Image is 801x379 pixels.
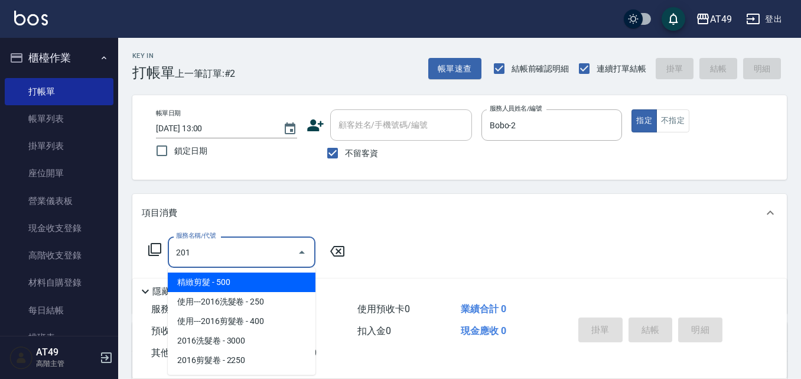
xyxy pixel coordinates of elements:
[656,109,689,132] button: 不指定
[276,115,304,143] button: Choose date, selected date is 2025-08-10
[710,12,732,27] div: AT49
[156,109,181,118] label: 帳單日期
[5,215,113,242] a: 現金收支登錄
[132,52,175,60] h2: Key In
[168,351,315,370] span: 2016剪髮卷 - 2250
[5,324,113,351] a: 排班表
[428,58,481,80] button: 帳單速查
[5,160,113,187] a: 座位開單
[357,325,391,336] span: 扣入金 0
[5,242,113,269] a: 高階收支登錄
[345,147,378,160] span: 不留客資
[741,8,787,30] button: 登出
[151,347,213,358] span: 其他付款方式 0
[5,269,113,296] a: 材料自購登錄
[151,303,194,315] span: 服務消費 0
[151,325,204,336] span: 預收卡販賣 0
[142,207,177,219] p: 項目消費
[5,297,113,324] a: 每日結帳
[512,63,569,75] span: 結帳前確認明細
[5,43,113,73] button: 櫃檯作業
[168,292,315,312] span: 使用---2016洗髮卷 - 250
[631,109,657,132] button: 指定
[292,243,311,262] button: Close
[5,187,113,215] a: 營業儀表板
[357,303,410,315] span: 使用預收卡 0
[168,331,315,351] span: 2016洗髮卷 - 3000
[5,78,113,105] a: 打帳單
[490,104,542,113] label: 服務人員姓名/編號
[5,105,113,132] a: 帳單列表
[461,303,506,315] span: 業績合計 0
[152,286,206,298] p: 隱藏業績明細
[175,66,236,81] span: 上一筆訂單:#2
[168,312,315,331] span: 使用---2016剪髮卷 - 400
[168,273,315,292] span: 精緻剪髮 - 500
[597,63,646,75] span: 連續打單結帳
[132,64,175,81] h3: 打帳單
[174,145,207,157] span: 鎖定日期
[691,7,737,31] button: AT49
[14,11,48,25] img: Logo
[461,325,506,336] span: 現金應收 0
[132,194,787,232] div: 項目消費
[9,346,33,370] img: Person
[36,346,96,358] h5: AT49
[36,358,96,369] p: 高階主管
[5,132,113,160] a: 掛單列表
[156,119,271,138] input: YYYY/MM/DD hh:mm
[176,231,216,240] label: 服務名稱/代號
[662,7,685,31] button: save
